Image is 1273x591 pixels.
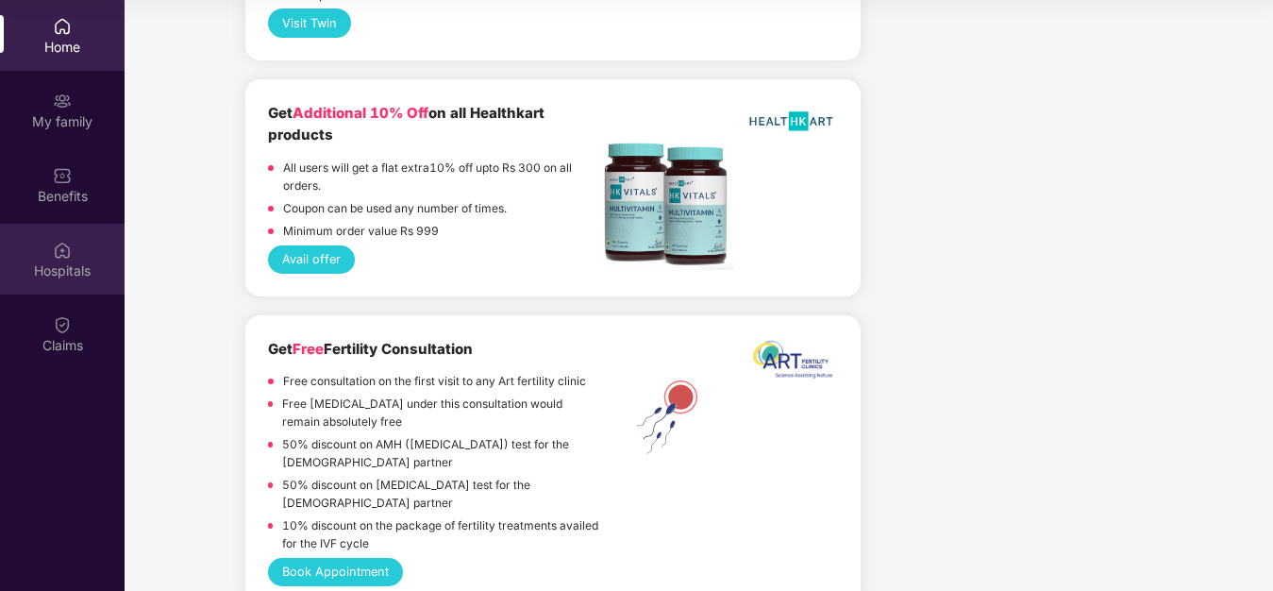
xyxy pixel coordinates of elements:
img: svg+xml;base64,PHN2ZyBpZD0iQ2xhaW0iIHhtbG5zPSJodHRwOi8vd3d3LnczLm9yZy8yMDAwL3N2ZyIgd2lkdGg9IjIwIi... [53,315,72,334]
p: Coupon can be used any number of times. [283,200,507,218]
img: ART%20logo%20printable%20jpg.jpg [744,338,839,390]
img: svg+xml;base64,PHN2ZyBpZD0iQmVuZWZpdHMiIHhtbG5zPSJodHRwOi8vd3d3LnczLm9yZy8yMDAwL3N2ZyIgd2lkdGg9Ij... [53,166,72,185]
button: Avail offer [268,245,354,274]
img: svg+xml;base64,PHN2ZyBpZD0iSG9tZSIgeG1sbnM9Imh0dHA6Ly93d3cudzMub3JnLzIwMDAvc3ZnIiB3aWR0aD0iMjAiIG... [53,17,72,36]
p: 50% discount on [MEDICAL_DATA] test for the [DEMOGRAPHIC_DATA] partner [282,477,601,513]
b: Get Fertility Consultation [268,340,473,358]
p: Minimum order value Rs 999 [283,223,439,241]
p: Free [MEDICAL_DATA] under this consultation would remain absolutely free [282,396,601,431]
img: HealthKart-Logo-702x526.png [744,102,839,142]
button: Visit Twin [268,8,350,37]
p: 50% discount on AMH ([MEDICAL_DATA]) test for the [DEMOGRAPHIC_DATA] partner [282,436,601,472]
span: Additional 10% Off [293,104,428,122]
img: Screenshot%202022-11-18%20at%2012.17.25%20PM.png [601,140,733,270]
img: svg+xml;base64,PHN2ZyBpZD0iSG9zcGl0YWxzIiB4bWxucz0iaHR0cDovL3d3dy53My5vcmcvMjAwMC9zdmciIHdpZHRoPS... [53,241,72,260]
b: Get on all Healthkart products [268,104,544,144]
img: ART%20Fertility.png [601,376,733,459]
span: Free [293,340,324,358]
button: Book Appointment [268,558,402,586]
p: All users will get a flat extra10% off upto Rs 300 on all orders. [283,160,600,195]
p: 10% discount on the package of fertility treatments availed for the IVF cycle [282,517,601,553]
p: Free consultation on the first visit to any Art fertility clinic [283,373,586,391]
img: svg+xml;base64,PHN2ZyB3aWR0aD0iMjAiIGhlaWdodD0iMjAiIHZpZXdCb3g9IjAgMCAyMCAyMCIgZmlsbD0ibm9uZSIgeG... [53,92,72,110]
